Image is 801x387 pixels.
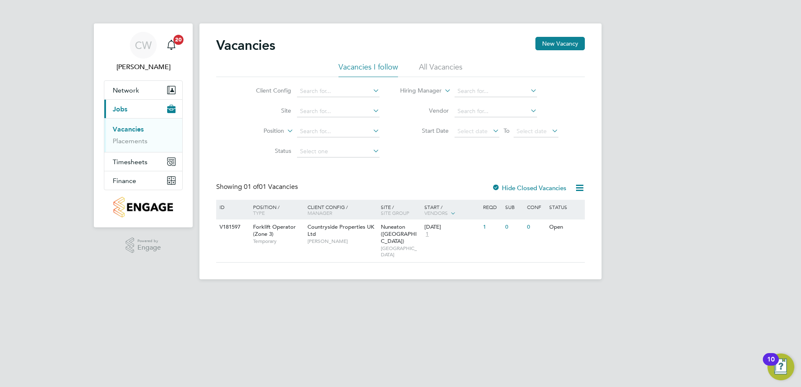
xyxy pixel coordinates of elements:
[216,183,300,191] div: Showing
[501,125,512,136] span: To
[503,219,525,235] div: 0
[455,85,537,97] input: Search for...
[253,238,303,245] span: Temporary
[525,219,547,235] div: 0
[247,200,305,220] div: Position /
[243,87,291,94] label: Client Config
[173,35,183,45] span: 20
[455,106,537,117] input: Search for...
[424,231,430,238] span: 1
[381,209,409,216] span: Site Group
[244,183,298,191] span: 01 Vacancies
[297,85,380,97] input: Search for...
[104,32,183,72] a: CW[PERSON_NAME]
[307,238,377,245] span: [PERSON_NAME]
[104,62,183,72] span: Charlie Wheeler
[94,23,193,227] nav: Main navigation
[253,209,265,216] span: Type
[767,353,794,380] button: Open Resource Center, 10 new notifications
[492,184,566,192] label: Hide Closed Vacancies
[217,200,247,214] div: ID
[297,146,380,157] input: Select one
[424,209,448,216] span: Vendors
[379,200,423,220] div: Site /
[381,245,421,258] span: [GEOGRAPHIC_DATA]
[481,219,503,235] div: 1
[104,118,182,152] div: Jobs
[126,237,161,253] a: Powered byEngage
[104,100,182,118] button: Jobs
[419,62,463,77] li: All Vacancies
[503,200,525,214] div: Sub
[307,209,332,216] span: Manager
[393,87,442,95] label: Hiring Manager
[481,200,503,214] div: Reqd
[517,127,547,135] span: Select date
[104,197,183,217] a: Go to home page
[243,107,291,114] label: Site
[104,152,182,171] button: Timesheets
[216,37,275,54] h2: Vacancies
[305,200,379,220] div: Client Config /
[113,158,147,166] span: Timesheets
[113,86,139,94] span: Network
[767,359,775,370] div: 10
[217,219,247,235] div: V181597
[104,81,182,99] button: Network
[400,127,449,134] label: Start Date
[381,223,417,245] span: Nuneaton ([GEOGRAPHIC_DATA])
[297,106,380,117] input: Search for...
[424,224,479,231] div: [DATE]
[297,126,380,137] input: Search for...
[114,197,173,217] img: countryside-properties-logo-retina.png
[113,137,147,145] a: Placements
[104,171,182,190] button: Finance
[135,40,152,51] span: CW
[236,127,284,135] label: Position
[307,223,374,237] span: Countryside Properties UK Ltd
[253,223,296,237] span: Forklift Operator (Zone 3)
[113,177,136,185] span: Finance
[547,219,584,235] div: Open
[243,147,291,155] label: Status
[547,200,584,214] div: Status
[535,37,585,50] button: New Vacancy
[400,107,449,114] label: Vendor
[422,200,481,221] div: Start /
[525,200,547,214] div: Conf
[244,183,259,191] span: 01 of
[163,32,180,59] a: 20
[137,237,161,245] span: Powered by
[137,244,161,251] span: Engage
[113,125,144,133] a: Vacancies
[457,127,488,135] span: Select date
[113,105,127,113] span: Jobs
[338,62,398,77] li: Vacancies I follow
